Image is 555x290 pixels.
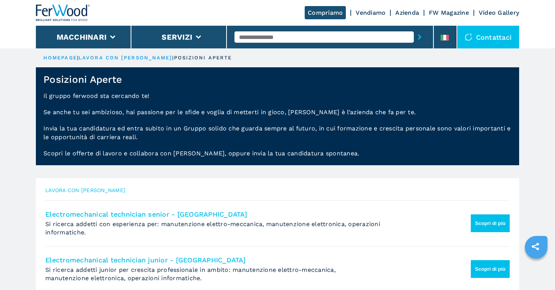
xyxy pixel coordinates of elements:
[79,55,172,60] a: lavora con [PERSON_NAME]
[43,55,77,60] a: HOMEPAGE
[172,55,174,60] span: |
[57,33,107,42] button: Macchinari
[45,210,464,219] h4: Electromechanical technician senior - [GEOGRAPHIC_DATA]
[523,256,549,284] iframe: Chat
[465,33,472,41] img: Contattaci
[77,55,79,60] span: |
[356,9,385,16] a: Vendiamo
[45,188,510,193] span: lavora con [PERSON_NAME]
[43,150,359,157] span: Scopri le offerte di lavoro e collabora con [PERSON_NAME], oppure invia la tua candidatura sponta...
[479,9,519,16] a: Video Gallery
[414,28,425,46] button: submit-button
[36,5,90,21] img: Ferwood
[395,9,419,16] a: Azienda
[43,73,122,85] h1: Posizioni Aperte
[43,109,416,116] span: Se anche tu sei ambizioso, hai passione per le sfide e voglia di metterti in gioco, [PERSON_NAME]...
[305,6,346,19] a: Compriamo
[45,256,464,264] h4: Electromechanical technician junior - [GEOGRAPHIC_DATA]
[45,266,336,282] span: Si ricerca addetti junior per crescita professionale in ambito: manutenzione elettro-meccanica, m...
[43,125,510,141] span: Invia la tua candidatura ed entra subito in un Gruppo solido che guarda sempre al futuro, in cui ...
[429,9,469,16] a: FW Magazine
[457,26,520,48] div: Contattaci
[43,92,150,99] span: Il gruppo ferwood sta cercando te!
[45,200,510,247] li: Electromechanical Technician Senior - Italy
[45,220,380,236] span: Si ricerca addetti con esperienza per: manutenzione elettro-meccanica, manutenzione elettronica, ...
[162,33,192,42] button: Servizi
[471,260,510,278] button: Scopri di più
[174,54,232,61] p: posizioni aperte
[526,237,545,256] a: sharethis
[471,214,510,232] button: Scopri di più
